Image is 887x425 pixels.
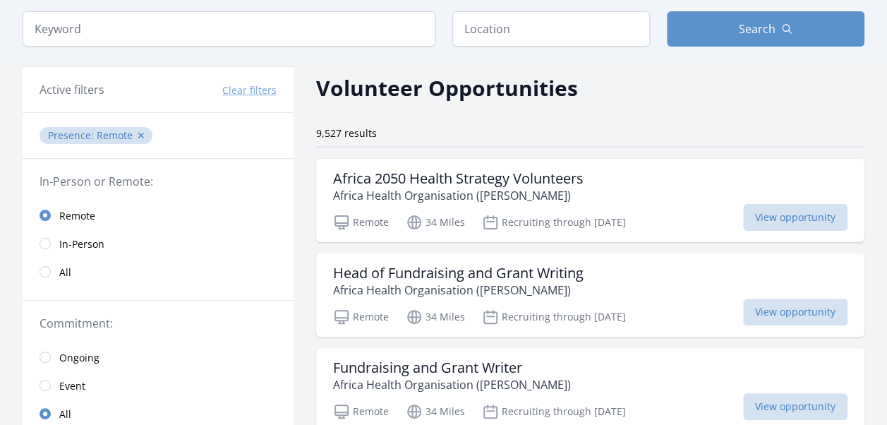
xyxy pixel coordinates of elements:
p: Recruiting through [DATE] [482,309,626,325]
h3: Active filters [40,81,104,98]
span: Remote [59,209,95,223]
p: Remote [333,309,389,325]
span: All [59,265,71,280]
p: 34 Miles [406,309,465,325]
p: Africa Health Organisation ([PERSON_NAME]) [333,282,584,299]
a: All [23,258,294,286]
span: View opportunity [743,393,847,420]
p: Remote [333,214,389,231]
p: Recruiting through [DATE] [482,403,626,420]
p: 34 Miles [406,403,465,420]
span: All [59,407,71,421]
legend: Commitment: [40,315,277,332]
span: View opportunity [743,204,847,231]
span: Event [59,379,85,393]
h3: Fundraising and Grant Writer [333,359,571,376]
span: Ongoing [59,351,99,365]
span: In-Person [59,237,104,251]
button: ✕ [137,128,145,143]
a: Remote [23,201,294,229]
p: Remote [333,403,389,420]
legend: In-Person or Remote: [40,173,277,190]
h2: Volunteer Opportunities [316,72,578,104]
span: Presence : [48,128,97,142]
a: Ongoing [23,343,294,371]
button: Clear filters [222,83,277,97]
span: 9,527 results [316,126,377,140]
a: Africa 2050 Health Strategy Volunteers Africa Health Organisation ([PERSON_NAME]) Remote 34 Miles... [316,159,864,242]
span: View opportunity [743,299,847,325]
a: Head of Fundraising and Grant Writing Africa Health Organisation ([PERSON_NAME]) Remote 34 Miles ... [316,253,864,337]
button: Search [667,11,864,47]
p: 34 Miles [406,214,465,231]
input: Location [452,11,650,47]
a: In-Person [23,229,294,258]
span: Remote [97,128,133,142]
span: Search [739,20,776,37]
h3: Africa 2050 Health Strategy Volunteers [333,170,584,187]
p: Recruiting through [DATE] [482,214,626,231]
input: Keyword [23,11,435,47]
p: Africa Health Organisation ([PERSON_NAME]) [333,376,571,393]
a: Event [23,371,294,400]
p: Africa Health Organisation ([PERSON_NAME]) [333,187,584,204]
h3: Head of Fundraising and Grant Writing [333,265,584,282]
